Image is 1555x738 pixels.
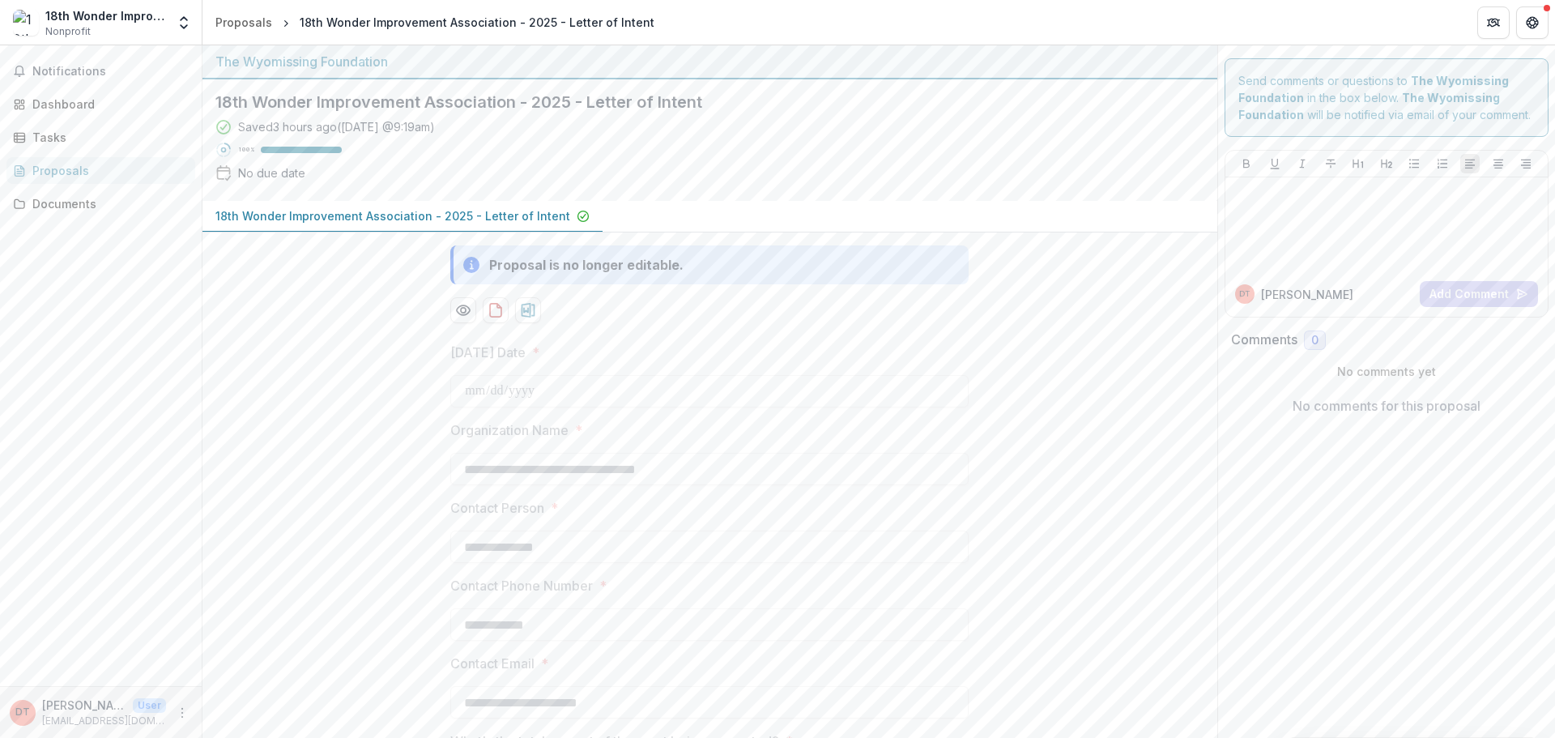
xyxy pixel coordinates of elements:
p: No comments for this proposal [1293,396,1480,416]
div: Tasks [32,129,182,146]
button: Notifications [6,58,195,84]
div: Proposal is no longer editable. [489,255,684,275]
div: David Talarico [1239,290,1250,298]
p: No comments yet [1231,363,1543,380]
button: Align Center [1489,154,1508,173]
button: download-proposal [515,297,541,323]
p: [PERSON_NAME] [42,697,126,714]
div: Proposals [32,162,182,179]
button: Italicize [1293,154,1312,173]
div: David Talarico [15,707,30,718]
div: 18th Wonder Improvement Association [45,7,166,24]
div: Saved 3 hours ago ( [DATE] @ 9:19am ) [238,118,435,135]
div: 18th Wonder Improvement Association - 2025 - Letter of Intent [300,14,654,31]
p: 18th Wonder Improvement Association - 2025 - Letter of Intent [215,207,570,224]
span: Nonprofit [45,24,91,39]
button: Heading 1 [1348,154,1368,173]
button: Bullet List [1404,154,1424,173]
p: [DATE] Date [450,343,526,362]
div: Documents [32,195,182,212]
button: Align Left [1460,154,1480,173]
nav: breadcrumb [209,11,661,34]
p: Contact Email [450,654,535,673]
img: 18th Wonder Improvement Association [13,10,39,36]
button: Preview 8823e3ab-d33a-4a75-8dc0-e538cc2a6cf1-0.pdf [450,297,476,323]
button: More [173,703,192,723]
div: Proposals [215,14,272,31]
div: The Wyomissing Foundation [215,52,1204,71]
div: No due date [238,164,305,181]
span: Notifications [32,65,189,79]
button: Open entity switcher [173,6,195,39]
button: Heading 2 [1377,154,1396,173]
p: [EMAIL_ADDRESS][DOMAIN_NAME] [42,714,166,728]
div: Dashboard [32,96,182,113]
a: Proposals [6,157,195,184]
a: Tasks [6,124,195,151]
p: User [133,698,166,713]
a: Proposals [209,11,279,34]
button: Get Help [1516,6,1549,39]
a: Documents [6,190,195,217]
a: Dashboard [6,91,195,117]
button: Ordered List [1433,154,1452,173]
div: Send comments or questions to in the box below. will be notified via email of your comment. [1225,58,1549,137]
button: Bold [1237,154,1256,173]
p: Organization Name [450,420,569,440]
button: Add Comment [1420,281,1538,307]
p: Contact Person [450,498,544,518]
span: 0 [1311,334,1319,348]
p: Contact Phone Number [450,576,593,595]
button: Partners [1477,6,1510,39]
h2: Comments [1231,332,1297,348]
button: Underline [1265,154,1284,173]
button: download-proposal [483,297,509,323]
button: Strike [1321,154,1340,173]
p: 100 % [238,144,254,156]
h2: 18th Wonder Improvement Association - 2025 - Letter of Intent [215,92,1178,112]
button: Align Right [1516,154,1536,173]
p: [PERSON_NAME] [1261,286,1353,303]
